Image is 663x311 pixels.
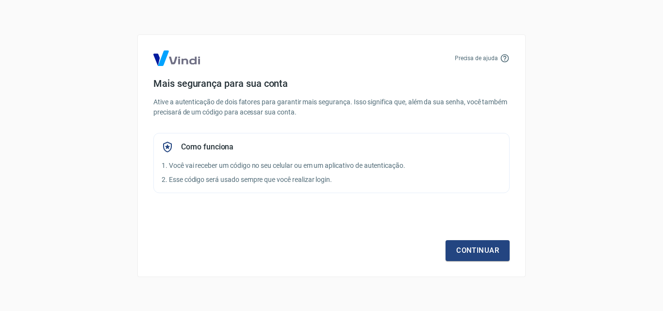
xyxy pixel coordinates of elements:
p: 2. Esse código será usado sempre que você realizar login. [162,175,501,185]
p: Ative a autenticação de dois fatores para garantir mais segurança. Isso significa que, além da su... [153,97,510,117]
p: 1. Você vai receber um código no seu celular ou em um aplicativo de autenticação. [162,161,501,171]
img: Logo Vind [153,50,200,66]
h5: Como funciona [181,142,233,152]
p: Precisa de ajuda [455,54,498,63]
h4: Mais segurança para sua conta [153,78,510,89]
a: Continuar [446,240,510,261]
